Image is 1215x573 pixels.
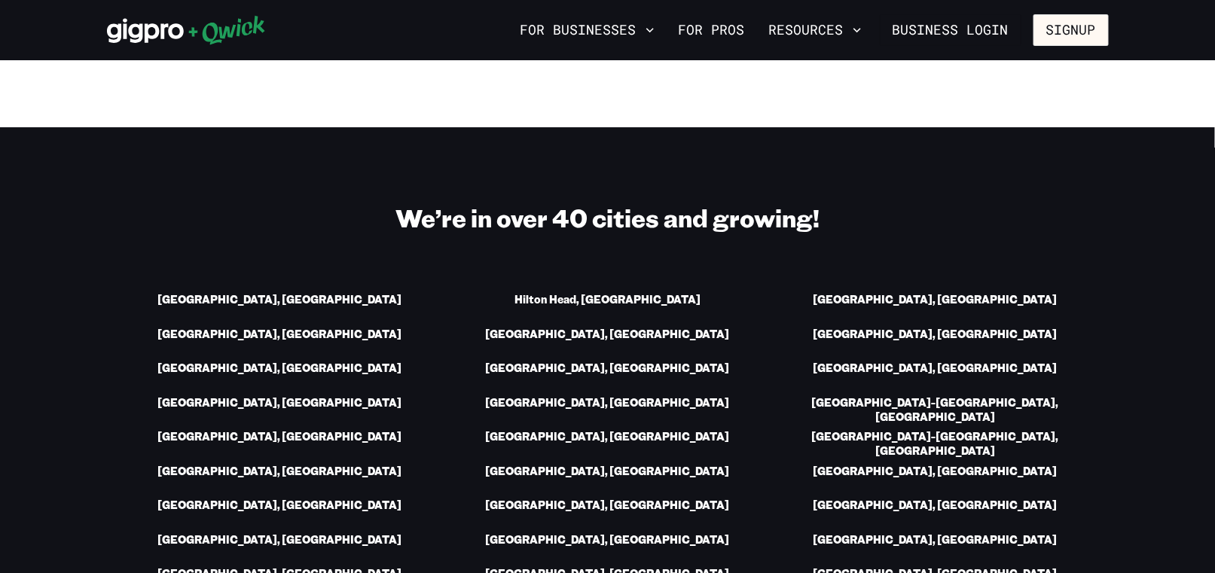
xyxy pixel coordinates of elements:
a: [GEOGRAPHIC_DATA], [GEOGRAPHIC_DATA] [158,498,402,514]
a: Hilton Head, [GEOGRAPHIC_DATA] [514,293,701,309]
a: [GEOGRAPHIC_DATA], [GEOGRAPHIC_DATA] [486,430,730,446]
a: [GEOGRAPHIC_DATA], [GEOGRAPHIC_DATA] [486,533,730,549]
a: [GEOGRAPHIC_DATA], [GEOGRAPHIC_DATA] [158,465,402,480]
a: [GEOGRAPHIC_DATA], [GEOGRAPHIC_DATA] [486,361,730,377]
a: [GEOGRAPHIC_DATA], [GEOGRAPHIC_DATA] [814,293,1058,309]
button: For Businesses [514,17,661,43]
a: [GEOGRAPHIC_DATA]-[GEOGRAPHIC_DATA], [GEOGRAPHIC_DATA] [762,396,1109,426]
a: [GEOGRAPHIC_DATA], [GEOGRAPHIC_DATA] [158,533,402,549]
a: [GEOGRAPHIC_DATA], [GEOGRAPHIC_DATA] [814,498,1058,514]
a: [GEOGRAPHIC_DATA], [GEOGRAPHIC_DATA] [814,465,1058,480]
h2: We’re in over 40 cities and growing! [107,203,1109,233]
button: Signup [1033,14,1109,46]
a: [GEOGRAPHIC_DATA]-[GEOGRAPHIC_DATA], [GEOGRAPHIC_DATA] [762,430,1109,460]
a: [GEOGRAPHIC_DATA], [GEOGRAPHIC_DATA] [814,361,1058,377]
a: [GEOGRAPHIC_DATA], [GEOGRAPHIC_DATA] [814,328,1058,343]
a: [GEOGRAPHIC_DATA], [GEOGRAPHIC_DATA] [486,396,730,412]
a: [GEOGRAPHIC_DATA], [GEOGRAPHIC_DATA] [158,328,402,343]
a: [GEOGRAPHIC_DATA], [GEOGRAPHIC_DATA] [158,396,402,412]
button: Resources [763,17,868,43]
a: For Pros [673,17,751,43]
a: [GEOGRAPHIC_DATA], [GEOGRAPHIC_DATA] [486,498,730,514]
a: Business Login [880,14,1021,46]
a: [GEOGRAPHIC_DATA], [GEOGRAPHIC_DATA] [814,533,1058,549]
a: [GEOGRAPHIC_DATA], [GEOGRAPHIC_DATA] [158,293,402,309]
a: [GEOGRAPHIC_DATA], [GEOGRAPHIC_DATA] [158,430,402,446]
a: [GEOGRAPHIC_DATA], [GEOGRAPHIC_DATA] [158,361,402,377]
a: [GEOGRAPHIC_DATA], [GEOGRAPHIC_DATA] [486,465,730,480]
a: [GEOGRAPHIC_DATA], [GEOGRAPHIC_DATA] [486,328,730,343]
